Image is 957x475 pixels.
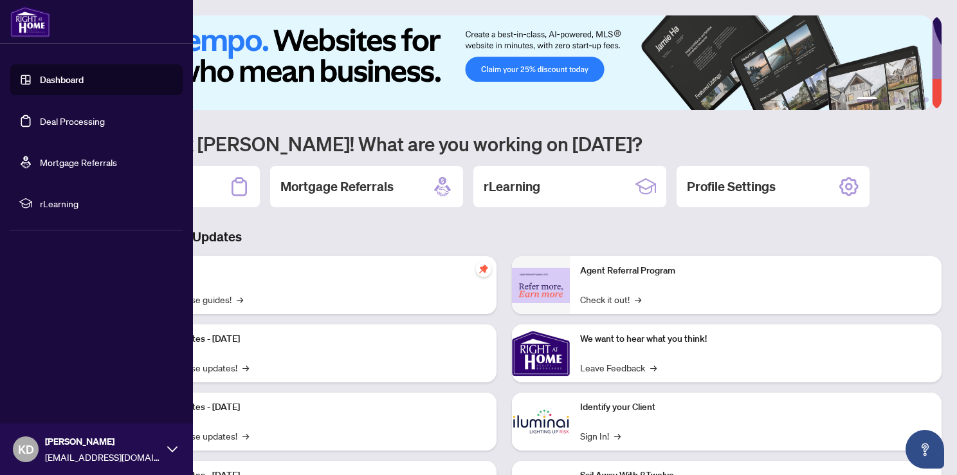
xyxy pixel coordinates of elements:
[580,400,931,414] p: Identify your Client
[580,360,657,375] a: Leave Feedback→
[67,131,942,156] h1: Welcome back [PERSON_NAME]! What are you working on [DATE]?
[580,332,931,346] p: We want to hear what you think!
[903,97,908,102] button: 4
[242,429,249,443] span: →
[135,264,486,278] p: Self-Help
[906,430,944,469] button: Open asap
[512,393,570,451] img: Identify your Client
[18,440,34,458] span: KD
[242,360,249,375] span: →
[913,97,918,102] button: 5
[484,178,540,196] h2: rLearning
[45,450,161,464] span: [EMAIL_ADDRESS][DOMAIN_NAME]
[67,15,932,110] img: Slide 0
[237,292,243,306] span: →
[580,292,641,306] a: Check it out!→
[635,292,641,306] span: →
[512,268,570,303] img: Agent Referral Program
[476,261,491,277] span: pushpin
[580,429,621,443] a: Sign In!→
[10,6,50,37] img: logo
[40,74,84,86] a: Dashboard
[40,156,117,168] a: Mortgage Referrals
[857,97,877,102] button: 1
[40,115,105,127] a: Deal Processing
[580,264,931,278] p: Agent Referral Program
[650,360,657,375] span: →
[687,178,776,196] h2: Profile Settings
[893,97,898,102] button: 3
[135,332,486,346] p: Platform Updates - [DATE]
[67,228,942,246] h3: Brokerage & Industry Updates
[512,324,570,382] img: We want to hear what you think!
[45,434,161,449] span: [PERSON_NAME]
[280,178,394,196] h2: Mortgage Referrals
[924,97,929,102] button: 6
[135,400,486,414] p: Platform Updates - [DATE]
[614,429,621,443] span: →
[882,97,888,102] button: 2
[40,196,174,210] span: rLearning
